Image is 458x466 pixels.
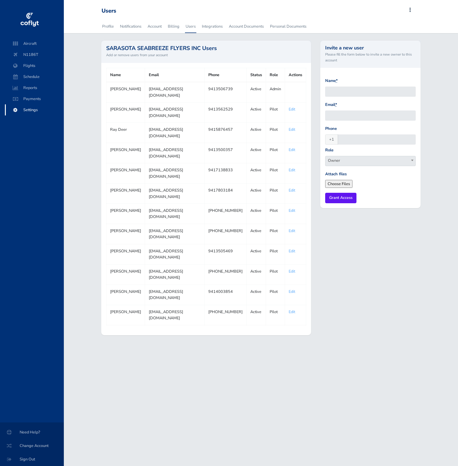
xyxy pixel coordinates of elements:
[145,204,205,224] td: [EMAIL_ADDRESS][DOMAIN_NAME]
[325,156,416,166] span: Owner
[246,305,266,325] td: Active
[19,11,40,29] img: coflyt logo
[201,20,223,33] a: Integrations
[266,224,285,244] td: Pilot
[246,143,266,163] td: Active
[145,264,205,285] td: [EMAIL_ADDRESS][DOMAIN_NAME]
[11,38,58,49] span: Aircraft
[106,224,145,244] td: [PERSON_NAME]
[106,163,145,184] td: [PERSON_NAME]
[145,224,205,244] td: [EMAIL_ADDRESS][DOMAIN_NAME]
[145,68,205,82] th: Email
[289,289,295,294] a: Edit
[106,45,306,51] h2: SARASOTA SEABREEZE FLYERS INC Users
[7,427,56,438] span: Need Help?
[325,52,416,63] small: Please fill the form below to invite a new owner to this account
[246,264,266,285] td: Active
[204,82,246,102] td: 9413506739
[204,163,246,184] td: 9417138833
[246,103,266,123] td: Active
[145,285,205,305] td: [EMAIL_ADDRESS][DOMAIN_NAME]
[266,103,285,123] td: Pilot
[204,224,246,244] td: [PHONE_NUMBER]
[246,184,266,204] td: Active
[106,264,145,285] td: [PERSON_NAME]
[106,123,145,143] td: Ray Deer
[325,78,338,84] label: Name
[325,193,356,203] input: Grant Access
[289,188,295,193] a: Edit
[11,71,58,82] span: Schedule
[266,264,285,285] td: Pilot
[119,20,142,33] a: Notifications
[246,204,266,224] td: Active
[325,102,337,108] label: Email
[325,147,333,153] label: Role
[289,107,295,112] a: Edit
[336,78,338,83] abbr: required
[106,103,145,123] td: [PERSON_NAME]
[266,285,285,305] td: Pilot
[266,123,285,143] td: Pilot
[285,68,306,82] th: Actions
[106,52,306,58] small: Add or remove users from your account
[145,123,205,143] td: [EMAIL_ADDRESS][DOMAIN_NAME]
[289,127,295,132] a: Edit
[266,244,285,264] td: Pilot
[246,285,266,305] td: Active
[106,143,145,163] td: [PERSON_NAME]
[204,204,246,224] td: [PHONE_NUMBER]
[11,82,58,93] span: Reports
[266,143,285,163] td: Pilot
[145,184,205,204] td: [EMAIL_ADDRESS][DOMAIN_NAME]
[266,163,285,184] td: Pilot
[106,204,145,224] td: [PERSON_NAME]
[102,8,116,14] div: Users
[289,147,295,153] a: Edit
[204,264,246,285] td: [PHONE_NUMBER]
[269,20,307,33] a: Personal Documents
[106,68,145,82] th: Name
[246,123,266,143] td: Active
[7,440,56,451] span: Change Account
[106,244,145,264] td: [PERSON_NAME]
[228,20,264,33] a: Account Documents
[325,134,338,145] span: +1
[204,184,246,204] td: 9417803184
[145,143,205,163] td: [EMAIL_ADDRESS][DOMAIN_NAME]
[145,82,205,102] td: [EMAIL_ADDRESS][DOMAIN_NAME]
[289,269,295,274] a: Edit
[246,82,266,102] td: Active
[325,45,416,50] h3: Invite a new user
[246,163,266,184] td: Active
[289,248,295,254] a: Edit
[145,103,205,123] td: [EMAIL_ADDRESS][DOMAIN_NAME]
[106,305,145,325] td: [PERSON_NAME]
[266,82,285,102] td: Admin
[185,20,196,33] a: Users
[204,123,246,143] td: 9415876457
[11,104,58,115] span: Settings
[289,208,295,213] a: Edit
[266,68,285,82] th: Role
[325,126,337,132] label: Phone
[204,244,246,264] td: 9413505469
[145,163,205,184] td: [EMAIL_ADDRESS][DOMAIN_NAME]
[106,82,145,102] td: [PERSON_NAME]
[204,68,246,82] th: Phone
[147,20,162,33] a: Account
[11,93,58,104] span: Payments
[266,184,285,204] td: Pilot
[145,305,205,325] td: [EMAIL_ADDRESS][DOMAIN_NAME]
[266,204,285,224] td: Pilot
[289,167,295,173] a: Edit
[325,171,347,177] label: Attach files
[106,184,145,204] td: [PERSON_NAME]
[145,244,205,264] td: [EMAIL_ADDRESS][DOMAIN_NAME]
[204,305,246,325] td: [PHONE_NUMBER]
[335,102,337,107] abbr: required
[11,49,58,60] span: N1186T
[289,228,295,234] a: Edit
[246,68,266,82] th: Status
[106,285,145,305] td: [PERSON_NAME]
